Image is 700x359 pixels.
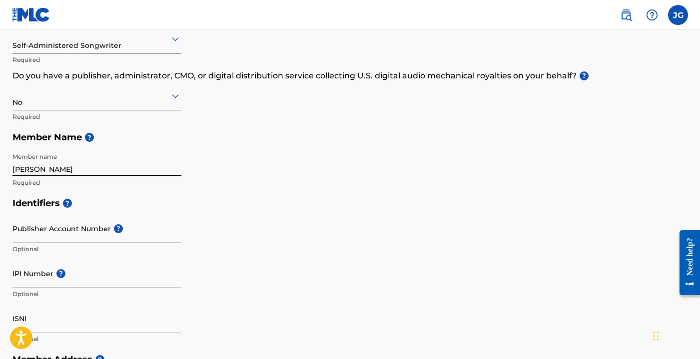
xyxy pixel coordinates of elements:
[12,112,181,121] p: Required
[12,178,181,187] p: Required
[580,71,589,80] span: ?
[653,321,659,351] div: Drag
[12,83,181,108] div: No
[12,245,181,254] p: Optional
[12,7,50,22] img: MLC Logo
[620,9,632,21] img: search
[650,311,700,359] iframe: Chat Widget
[56,269,65,278] span: ?
[672,223,700,303] iframe: Resource Center
[12,70,688,82] p: Do you have a publisher, administrator, CMO, or digital distribution service collecting U.S. digi...
[85,133,94,142] span: ?
[616,5,636,25] a: Public Search
[12,290,181,299] p: Optional
[12,335,181,344] p: Optional
[642,5,662,25] div: Help
[12,127,688,148] h5: Member Name
[114,224,123,233] span: ?
[646,9,658,21] img: help
[63,199,72,208] span: ?
[12,193,688,214] h5: Identifiers
[668,5,688,25] div: User Menu
[12,55,181,64] p: Required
